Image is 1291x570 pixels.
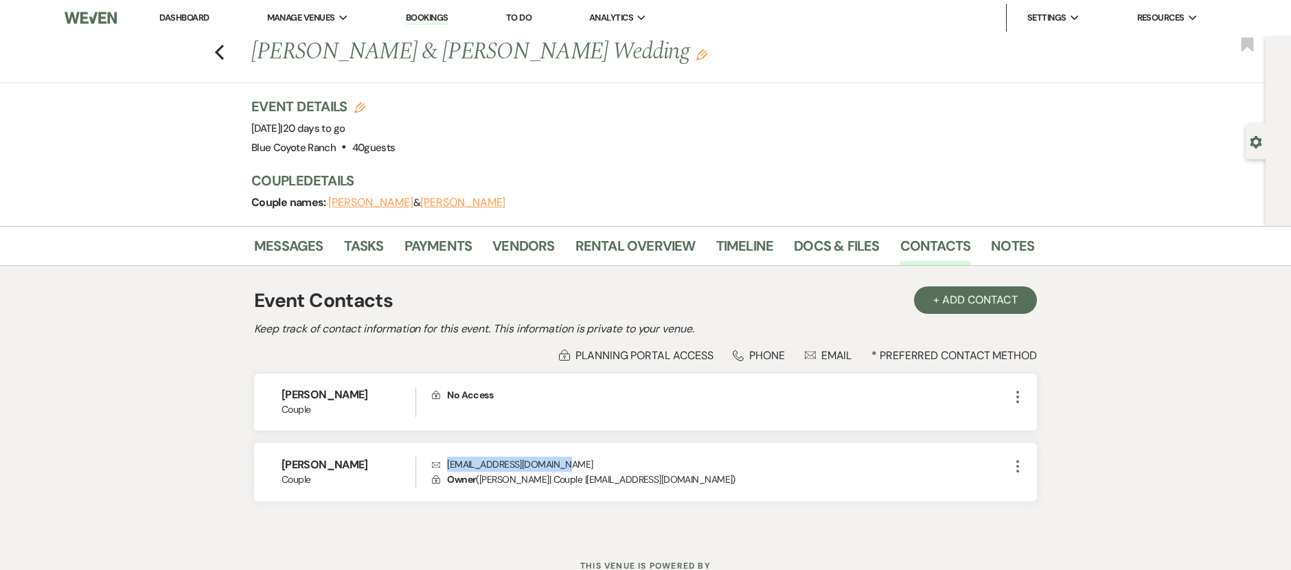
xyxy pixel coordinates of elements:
a: Dashboard [159,12,209,23]
a: Docs & Files [794,235,879,265]
span: | [280,122,345,135]
a: Payments [404,235,472,265]
span: Owner [447,473,476,486]
p: [EMAIL_ADDRESS][DOMAIN_NAME] [432,457,1009,472]
span: Couple [282,402,415,417]
span: Couple [282,472,415,487]
p: ( [PERSON_NAME] | Couple | [EMAIL_ADDRESS][DOMAIN_NAME] ) [432,472,1009,487]
span: Resources [1137,11,1185,25]
h1: Event Contacts [254,286,393,315]
a: Messages [254,235,323,265]
h3: Event Details [251,97,395,116]
span: Blue Coyote Ranch [251,141,336,155]
button: + Add Contact [914,286,1037,314]
h6: [PERSON_NAME] [282,457,415,472]
span: 40 guests [352,141,396,155]
button: Edit [696,48,707,60]
span: Couple names: [251,195,328,209]
div: * Preferred Contact Method [254,348,1037,363]
a: To Do [506,12,532,23]
span: 20 days to go [283,122,345,135]
span: & [328,196,505,209]
button: [PERSON_NAME] [420,197,505,208]
a: Timeline [716,235,774,265]
a: Rental Overview [575,235,696,265]
h1: [PERSON_NAME] & [PERSON_NAME] Wedding [251,36,867,69]
img: Weven Logo [65,3,117,32]
a: Bookings [406,12,448,25]
a: Contacts [900,235,971,265]
button: Open lead details [1250,135,1262,148]
div: Phone [733,348,785,363]
h2: Keep track of contact information for this event. This information is private to your venue. [254,321,1037,337]
a: Vendors [492,235,554,265]
span: Analytics [589,11,633,25]
span: Manage Venues [267,11,335,25]
span: [DATE] [251,122,345,135]
h6: [PERSON_NAME] [282,387,415,402]
span: No Access [447,389,493,401]
a: Tasks [344,235,384,265]
div: Email [805,348,852,363]
span: Settings [1027,11,1066,25]
h3: Couple Details [251,171,1020,190]
a: Notes [991,235,1034,265]
div: Planning Portal Access [559,348,713,363]
button: [PERSON_NAME] [328,197,413,208]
